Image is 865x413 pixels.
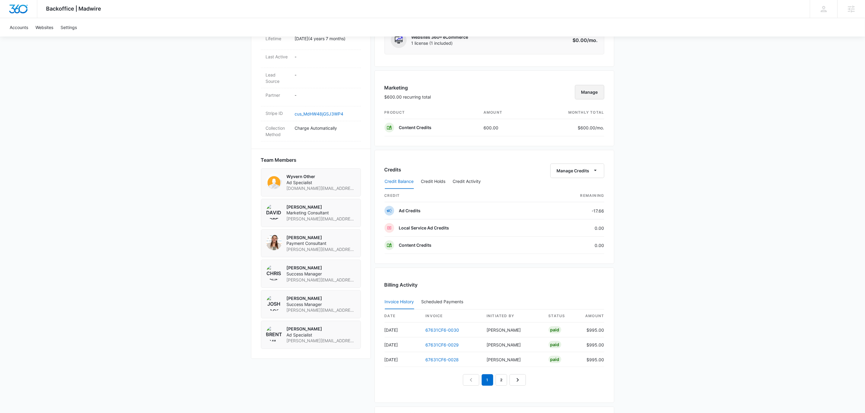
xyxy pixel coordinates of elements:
div: Paid [549,341,561,348]
dt: Lifetime [266,35,290,42]
p: Content Credits [399,242,432,248]
a: cus_MdHW48jGSJ3WP4 [295,111,344,116]
span: /mo. [596,125,604,130]
div: Last Active- [261,50,361,68]
img: Brent Avila [266,326,282,342]
p: Wyvern Other [287,174,356,180]
p: $600.00 recurring total [385,94,431,100]
p: [PERSON_NAME] [287,265,356,271]
span: 1 license (1 included) [411,40,468,46]
button: Credit Activity [453,174,481,189]
span: Ad Specialist [287,180,356,186]
td: $995.00 [580,323,604,337]
h3: Billing Activity [385,281,604,288]
td: 600.00 [479,119,530,136]
p: - [295,72,356,78]
p: - [295,54,356,60]
img: David Korecki [266,204,282,220]
td: [DATE] [385,352,421,367]
p: Ad Credits [399,208,421,214]
p: Charge Automatically [295,125,356,131]
img: Wyvern Other [266,174,282,189]
dt: Partner [266,92,290,98]
span: [PERSON_NAME][EMAIL_ADDRESS][PERSON_NAME][DOMAIN_NAME] [287,246,356,252]
span: [DOMAIN_NAME][EMAIL_ADDRESS][DOMAIN_NAME] [287,185,356,191]
th: product [385,106,479,119]
span: Backoffice | Madwire [46,5,101,12]
div: Scheduled Payments [421,300,466,304]
span: /mo. [587,37,598,43]
th: Remaining [540,189,604,202]
div: Paid [549,356,561,363]
h3: Marketing [385,84,431,91]
div: Lead Source- [261,68,361,88]
img: Elizabeth Kramer [266,235,282,250]
td: [PERSON_NAME] [482,323,543,337]
td: [DATE] [385,323,421,337]
span: [PERSON_NAME][EMAIL_ADDRESS][PERSON_NAME][DOMAIN_NAME] [287,338,356,344]
div: Partner- [261,88,361,106]
p: [PERSON_NAME] [287,295,356,301]
button: Credit Balance [385,174,414,189]
td: -17.66 [540,202,604,220]
td: [PERSON_NAME] [482,352,543,367]
a: Next Page [510,374,526,386]
th: date [385,310,421,323]
button: Invoice History [385,295,414,309]
dt: Last Active [266,54,290,60]
p: [PERSON_NAME] [287,235,356,241]
div: Lifetime[DATE](4 years 7 months) [261,32,361,50]
a: 67631CF6-0028 [426,357,459,362]
nav: Pagination [463,374,526,386]
p: - [295,92,356,98]
span: Payment Consultant [287,240,356,246]
dt: Lead Source [266,72,290,84]
div: Paid [549,326,561,333]
img: Chris Johns [266,265,282,281]
a: 67631CF6-0030 [426,327,459,333]
p: [PERSON_NAME] [287,204,356,210]
dt: Collection Method [266,125,290,138]
span: Success Manager [287,271,356,277]
th: Initiated By [482,310,543,323]
th: amount [580,310,604,323]
td: 0.00 [540,220,604,237]
td: 0.00 [540,237,604,254]
p: $600.00 [576,125,604,131]
button: Manage [575,85,604,99]
th: monthly total [530,106,604,119]
p: $0.00 [570,37,598,44]
span: Marketing Consultant [287,210,356,216]
span: Team Members [261,156,297,164]
td: $995.00 [580,337,604,352]
span: [PERSON_NAME][EMAIL_ADDRESS][PERSON_NAME][DOMAIN_NAME] [287,307,356,313]
div: Collection MethodCharge Automatically [261,121,361,141]
p: Local Service Ad Credits [399,225,449,231]
th: amount [479,106,530,119]
dt: Stripe ID [266,110,290,116]
td: $995.00 [580,352,604,367]
td: [PERSON_NAME] [482,337,543,352]
button: Manage Credits [550,164,604,178]
button: Credit Holds [421,174,446,189]
p: [DATE] ( 4 years 7 months ) [295,35,356,42]
a: Websites [32,18,57,37]
h3: Credits [385,166,401,173]
div: Stripe IDcus_MdHW48jGSJ3WP4 [261,106,361,121]
a: Accounts [6,18,32,37]
span: [PERSON_NAME][EMAIL_ADDRESS][PERSON_NAME][DOMAIN_NAME] [287,277,356,283]
p: Websites 360® eCommerce [411,34,468,40]
td: [DATE] [385,337,421,352]
th: invoice [421,310,482,323]
em: 1 [482,374,493,386]
a: Settings [57,18,81,37]
th: status [544,310,580,323]
span: Ad Specialist [287,332,356,338]
img: Josh Bacon [266,295,282,311]
th: credit [385,189,540,202]
span: [PERSON_NAME][EMAIL_ADDRESS][PERSON_NAME][DOMAIN_NAME] [287,216,356,222]
a: 67631CF6-0029 [426,342,459,347]
span: Success Manager [287,301,356,307]
p: Content Credits [399,125,432,131]
a: Page 2 [496,374,507,386]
